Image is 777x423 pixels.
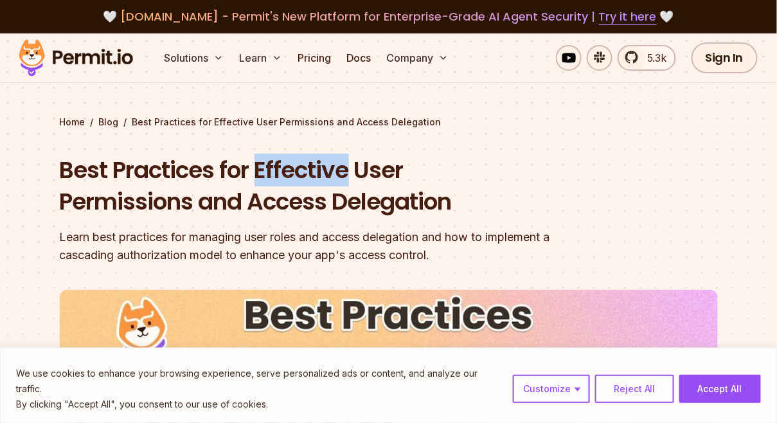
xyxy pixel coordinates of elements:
[16,366,503,397] p: We use cookies to enhance your browsing experience, serve personalized ads or content, and analyz...
[595,375,674,403] button: Reject All
[679,375,761,403] button: Accept All
[13,36,139,80] img: Permit logo
[513,375,590,403] button: Customize
[599,8,657,25] a: Try it here
[16,397,503,412] p: By clicking "Accept All", you consent to our use of cookies.
[121,8,657,24] span: [DOMAIN_NAME] - Permit's New Platform for Enterprise-Grade AI Agent Security |
[31,8,746,26] div: 🤍 🤍
[618,45,676,71] a: 5.3k
[99,116,119,129] a: Blog
[60,154,553,218] h1: Best Practices for Effective User Permissions and Access Delegation
[381,45,454,71] button: Company
[60,116,85,129] a: Home
[234,45,287,71] button: Learn
[639,50,667,66] span: 5.3k
[292,45,336,71] a: Pricing
[60,228,553,264] div: Learn best practices for managing user roles and access delegation and how to implement a cascadi...
[159,45,229,71] button: Solutions
[60,116,718,129] div: / /
[692,42,758,73] a: Sign In
[341,45,376,71] a: Docs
